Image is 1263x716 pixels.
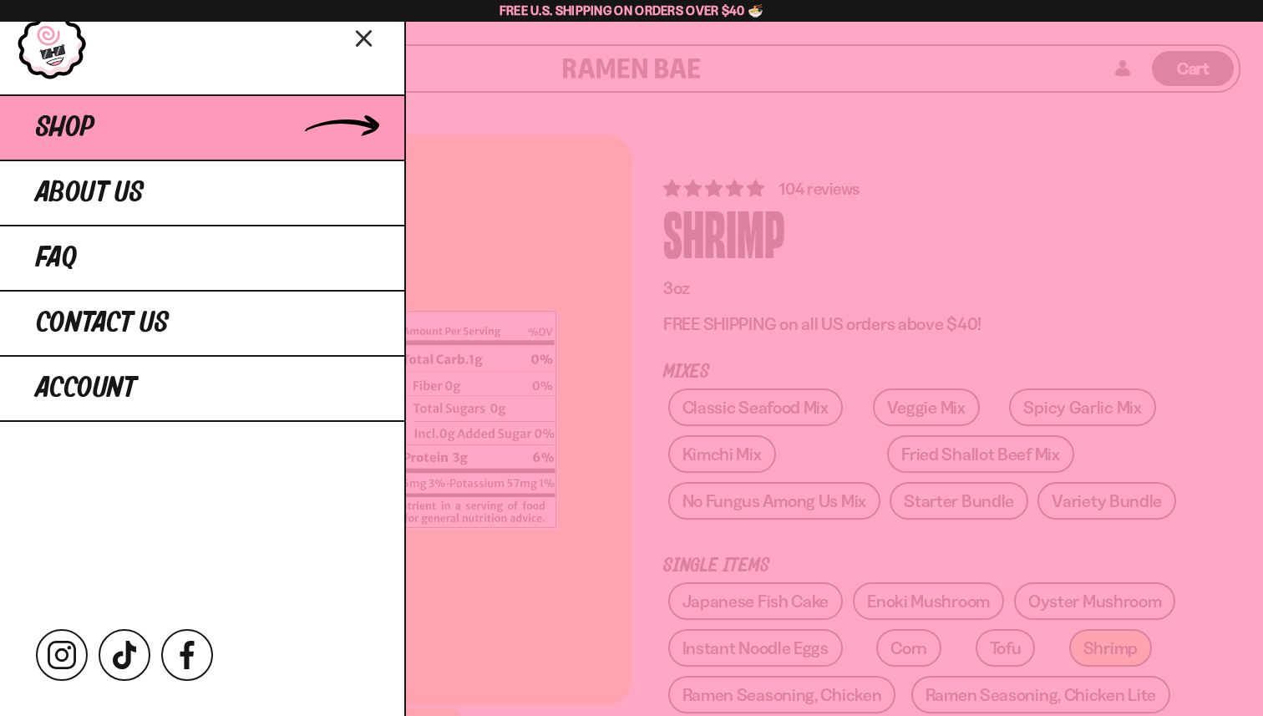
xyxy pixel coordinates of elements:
[500,3,764,18] span: Free U.S. Shipping on Orders over $40 🍜
[36,373,136,404] span: Account
[36,113,94,143] span: Shop
[350,23,379,52] button: Close menu
[36,243,77,273] span: FAQ
[36,178,144,208] span: About Us
[36,308,169,338] span: Contact Us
